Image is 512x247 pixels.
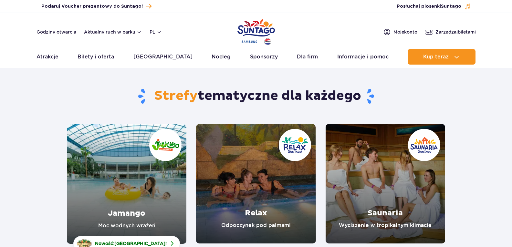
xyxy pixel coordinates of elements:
button: Aktualny ruch w parku [84,29,142,35]
a: Dla firm [297,49,318,65]
span: Moje konto [393,29,417,35]
a: Zarządzajbiletami [425,28,476,36]
span: Kup teraz [423,54,449,60]
a: Godziny otwarcia [37,29,76,35]
a: Jamango [67,124,186,244]
span: Podaruj Voucher prezentowy do Suntago! [41,3,143,10]
a: Mojekonto [383,28,417,36]
button: Posłuchaj piosenkiSuntago [397,3,471,10]
a: [GEOGRAPHIC_DATA] [133,49,193,65]
h1: tematyczne dla każdego [67,88,445,105]
a: Park of Poland [237,16,275,46]
button: Kup teraz [408,49,475,65]
a: Saunaria [326,124,445,243]
span: Zarządzaj biletami [435,29,476,35]
a: Bilety i oferta [78,49,114,65]
a: Relax [196,124,316,243]
button: pl [150,29,162,35]
a: Informacje i pomoc [337,49,389,65]
a: Atrakcje [37,49,58,65]
span: Nowość: ! [95,240,167,247]
span: [GEOGRAPHIC_DATA] [114,241,165,246]
a: Sponsorzy [250,49,278,65]
a: Podaruj Voucher prezentowy do Suntago! [41,2,152,11]
span: Posłuchaj piosenki [397,3,461,10]
span: Suntago [441,4,461,9]
a: Nocleg [212,49,231,65]
span: Strefy [154,88,198,104]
